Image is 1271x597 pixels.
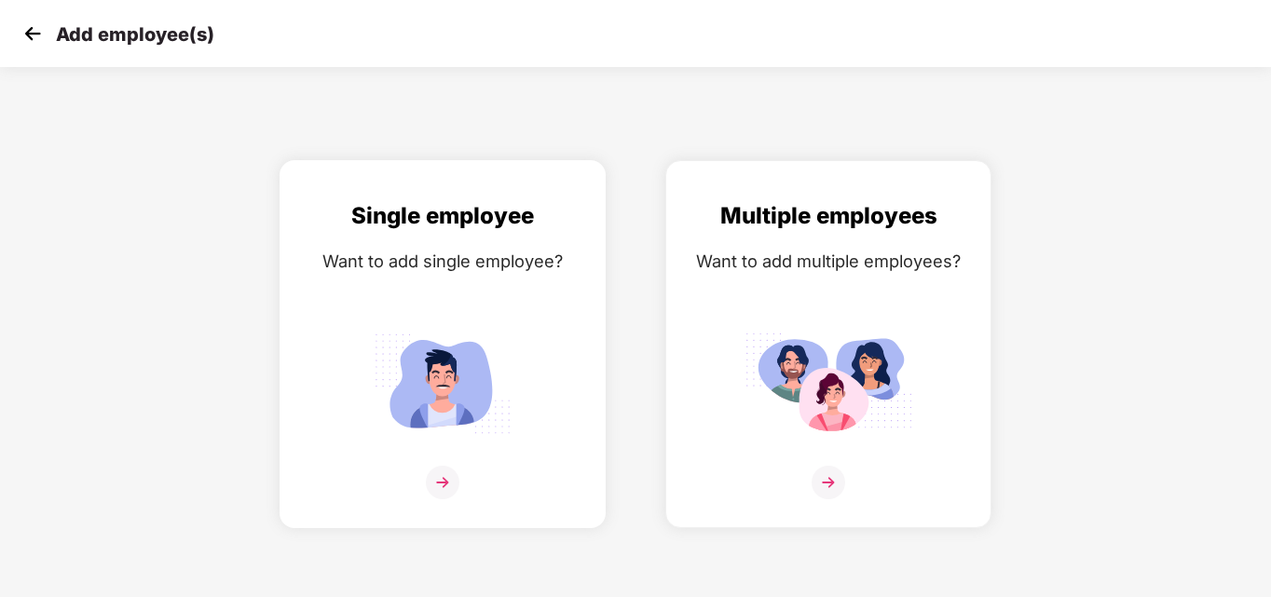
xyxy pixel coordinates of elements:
img: svg+xml;base64,PHN2ZyB4bWxucz0iaHR0cDovL3d3dy53My5vcmcvMjAwMC9zdmciIHdpZHRoPSIzNiIgaGVpZ2h0PSIzNi... [812,466,845,499]
img: svg+xml;base64,PHN2ZyB4bWxucz0iaHR0cDovL3d3dy53My5vcmcvMjAwMC9zdmciIHdpZHRoPSIzNiIgaGVpZ2h0PSIzNi... [426,466,459,499]
div: Want to add single employee? [299,248,586,275]
div: Multiple employees [685,198,972,234]
img: svg+xml;base64,PHN2ZyB4bWxucz0iaHR0cDovL3d3dy53My5vcmcvMjAwMC9zdmciIGlkPSJNdWx0aXBsZV9lbXBsb3llZS... [745,325,912,441]
div: Want to add multiple employees? [685,248,972,275]
img: svg+xml;base64,PHN2ZyB4bWxucz0iaHR0cDovL3d3dy53My5vcmcvMjAwMC9zdmciIGlkPSJTaW5nbGVfZW1wbG95ZWUiIH... [359,325,526,441]
div: Single employee [299,198,586,234]
p: Add employee(s) [56,23,214,46]
img: svg+xml;base64,PHN2ZyB4bWxucz0iaHR0cDovL3d3dy53My5vcmcvMjAwMC9zdmciIHdpZHRoPSIzMCIgaGVpZ2h0PSIzMC... [19,20,47,47]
